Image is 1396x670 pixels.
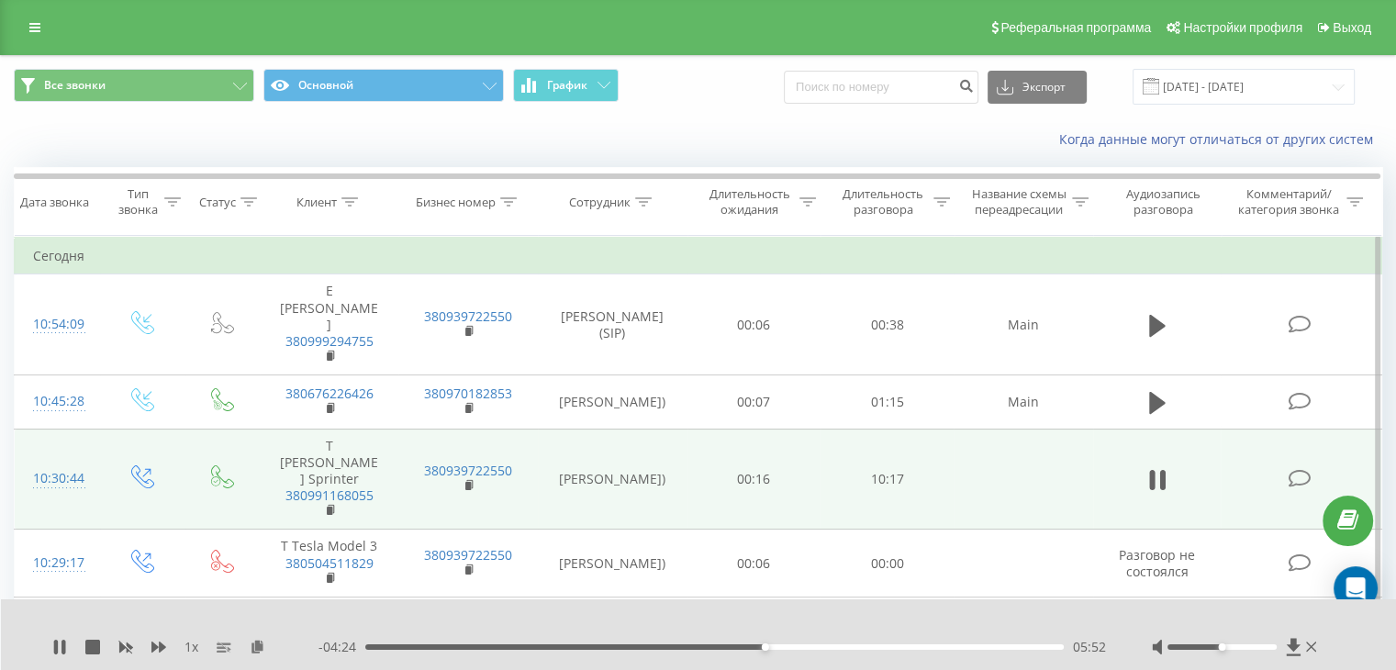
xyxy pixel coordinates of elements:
td: 01:15 [821,375,954,429]
span: Настройки профиля [1183,20,1302,35]
td: [PERSON_NAME]) [538,597,687,665]
div: Accessibility label [762,643,769,651]
td: Т ATAMAN 093 [260,597,398,665]
span: Выход [1333,20,1371,35]
td: 00:06 [687,274,821,375]
td: Main [954,597,1092,665]
td: Сегодня [15,238,1382,274]
a: Когда данные могут отличаться от других систем [1059,130,1382,148]
div: Бизнес номер [416,195,496,210]
span: 05:52 [1073,638,1106,656]
div: Open Intercom Messenger [1334,566,1378,610]
td: 00:03 [687,597,821,665]
td: Main [954,375,1092,429]
td: 00:38 [821,274,954,375]
td: 10:17 [821,429,954,530]
div: Клиент [296,195,337,210]
span: - 04:24 [318,638,365,656]
td: 00:00 [821,530,954,597]
a: 380676226426 [285,385,374,402]
input: Поиск по номеру [784,71,978,104]
button: Экспорт [988,71,1087,104]
div: 10:29:17 [33,545,82,581]
div: Сотрудник [569,195,631,210]
div: Accessibility label [1218,643,1225,651]
button: Все звонки [14,69,254,102]
span: Разговор не состоялся [1119,546,1195,580]
div: Дата звонка [20,195,89,210]
td: [PERSON_NAME]) [538,530,687,597]
div: Комментарий/категория звонка [1234,186,1342,218]
a: 380939722550 [424,307,512,325]
td: Т [PERSON_NAME] Sprinter [260,429,398,530]
a: 380504511829 [285,554,374,572]
td: [PERSON_NAME]) [538,429,687,530]
div: Длительность ожидания [704,186,796,218]
div: Название схемы переадресации [971,186,1067,218]
span: Реферальная программа [1000,20,1151,35]
td: [PERSON_NAME]) [538,375,687,429]
a: 380939722550 [424,462,512,479]
a: 380999294755 [285,332,374,350]
td: Е [PERSON_NAME] [260,274,398,375]
a: 380939722550 [424,546,512,564]
div: 10:30:44 [33,461,82,497]
div: Статус [199,195,236,210]
td: [PERSON_NAME] (SIP) [538,274,687,375]
a: 380991168055 [285,486,374,504]
td: 00:06 [687,530,821,597]
div: 10:54:09 [33,307,82,342]
button: График [513,69,619,102]
button: Основной [263,69,504,102]
div: Тип звонка [116,186,159,218]
div: 10:45:28 [33,384,82,419]
span: 1 x [184,638,198,656]
span: Все звонки [44,78,106,93]
div: Аудиозапись разговора [1110,186,1217,218]
td: 00:16 [687,429,821,530]
td: 00:07 [687,375,821,429]
div: Длительность разговора [837,186,929,218]
td: Т Tesla Model 3 [260,530,398,597]
span: График [547,79,587,92]
td: 02:53 [821,597,954,665]
a: 380970182853 [424,385,512,402]
td: Main [954,274,1092,375]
